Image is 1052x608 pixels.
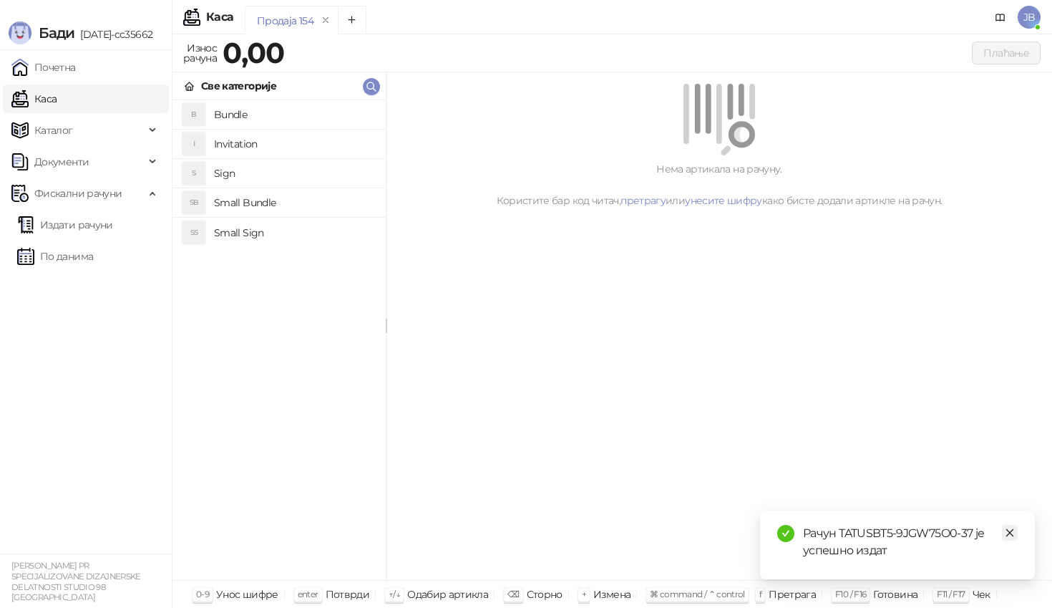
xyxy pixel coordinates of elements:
[338,6,366,34] button: Add tab
[507,589,519,599] span: ⌫
[34,116,73,145] span: Каталог
[17,211,113,239] a: Издати рачуни
[34,148,89,176] span: Документи
[389,589,400,599] span: ↑/↓
[201,78,276,94] div: Све категорије
[972,42,1041,64] button: Плаћање
[582,589,586,599] span: +
[11,85,57,113] a: Каса
[298,589,318,599] span: enter
[39,24,74,42] span: Бади
[407,585,488,604] div: Одабир артикла
[593,585,630,604] div: Измена
[404,161,1035,208] div: Нема артикала на рачуну. Користите бар код читач, или како бисте додали артикле на рачун.
[214,103,374,126] h4: Bundle
[223,35,284,70] strong: 0,00
[182,191,205,214] div: SB
[973,585,990,604] div: Чек
[650,589,745,599] span: ⌘ command / ⌃ control
[777,525,794,542] span: check-circle
[769,585,816,604] div: Претрага
[196,589,209,599] span: 0-9
[685,194,762,207] a: унесите шифру
[182,162,205,185] div: S
[989,6,1012,29] a: Документација
[803,525,1018,559] div: Рачун TATUSBT5-9JGW75O0-37 је успешно издат
[17,242,93,271] a: По данима
[34,179,122,208] span: Фискални рачуни
[180,39,220,67] div: Износ рачуна
[214,191,374,214] h4: Small Bundle
[9,21,31,44] img: Logo
[257,13,313,29] div: Продаја 154
[1002,525,1018,541] a: Close
[11,53,76,82] a: Почетна
[214,132,374,155] h4: Invitation
[326,585,370,604] div: Потврди
[759,589,761,599] span: f
[74,28,152,41] span: [DATE]-cc35662
[316,14,335,26] button: remove
[1005,528,1015,538] span: close
[214,221,374,244] h4: Small Sign
[937,589,965,599] span: F11 / F17
[11,561,141,602] small: [PERSON_NAME] PR SPECIJALIZOVANE DIZAJNERSKE DELATNOSTI STUDIO 98 [GEOGRAPHIC_DATA]
[835,589,866,599] span: F10 / F16
[172,100,386,580] div: grid
[182,103,205,126] div: B
[527,585,562,604] div: Сторно
[620,194,666,207] a: претрагу
[873,585,917,604] div: Готовина
[206,11,233,23] div: Каса
[182,221,205,244] div: SS
[1018,6,1041,29] span: JB
[182,132,205,155] div: I
[214,162,374,185] h4: Sign
[216,585,278,604] div: Унос шифре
